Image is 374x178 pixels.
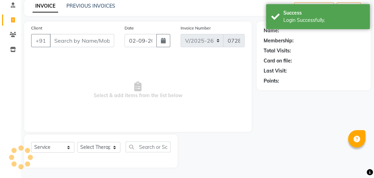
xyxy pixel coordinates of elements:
[337,2,361,13] button: Save
[264,67,287,75] div: Last Visit:
[50,34,114,47] input: Search by Name/Mobile/Email/Code
[181,25,211,31] label: Invoice Number
[31,56,245,125] span: Select & add items from the list below
[283,9,365,17] div: Success
[264,37,294,44] div: Membership:
[66,3,115,9] a: PREVIOUS INVOICES
[294,2,334,13] button: Create New
[283,17,365,24] div: Login Successfully.
[31,34,51,47] button: +91
[264,27,279,34] div: Name:
[264,57,292,65] div: Card on file:
[264,47,291,54] div: Total Visits:
[126,142,171,152] input: Search or Scan
[264,77,279,85] div: Points:
[31,25,42,31] label: Client
[125,25,134,31] label: Date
